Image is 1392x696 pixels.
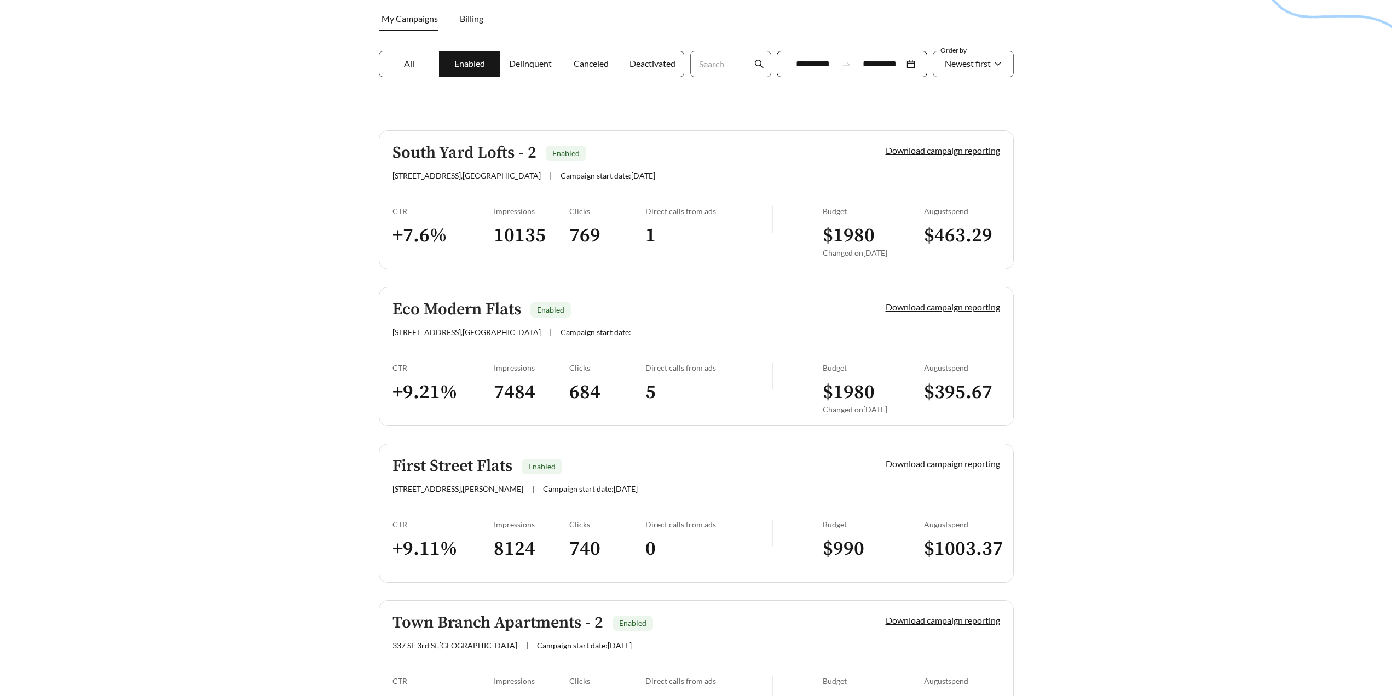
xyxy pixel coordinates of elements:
span: to [841,59,851,69]
span: Enabled [454,58,485,68]
div: Budget [823,363,924,372]
h5: South Yard Lofts - 2 [392,144,536,162]
h5: Eco Modern Flats [392,301,521,319]
div: Budget [823,676,924,686]
img: line [772,206,773,233]
span: Campaign start date: [DATE] [543,484,638,493]
h3: 684 [569,380,645,405]
span: Enabled [552,148,580,158]
h3: 8124 [494,537,570,561]
span: 337 SE 3rd St , [GEOGRAPHIC_DATA] [392,641,517,650]
h5: First Street Flats [392,457,512,475]
span: Enabled [537,305,564,314]
span: [STREET_ADDRESS] , [PERSON_NAME] [392,484,523,493]
div: Impressions [494,363,570,372]
span: search [754,59,764,69]
a: South Yard Lofts - 2Enabled[STREET_ADDRESS],[GEOGRAPHIC_DATA]|Campaign start date:[DATE]Download ... [379,130,1014,269]
h3: 10135 [494,223,570,248]
h3: + 9.11 % [392,537,494,561]
span: Enabled [619,618,646,628]
div: Direct calls from ads [645,520,772,529]
span: | [532,484,534,493]
span: Deactivated [629,58,675,68]
span: [STREET_ADDRESS] , [GEOGRAPHIC_DATA] [392,171,541,180]
span: [STREET_ADDRESS] , [GEOGRAPHIC_DATA] [392,327,541,337]
div: CTR [392,676,494,686]
span: swap-right [841,59,851,69]
div: Direct calls from ads [645,363,772,372]
h3: $ 1003.37 [924,537,1000,561]
div: August spend [924,363,1000,372]
h3: + 9.21 % [392,380,494,405]
div: Clicks [569,676,645,686]
div: August spend [924,676,1000,686]
div: Impressions [494,206,570,216]
span: Newest first [945,58,991,68]
h3: $ 1980 [823,223,924,248]
div: Changed on [DATE] [823,405,924,414]
h3: 1 [645,223,772,248]
div: Direct calls from ads [645,206,772,216]
img: line [772,363,773,389]
h3: 740 [569,537,645,561]
a: Download campaign reporting [886,302,1000,312]
div: Direct calls from ads [645,676,772,686]
div: Changed on [DATE] [823,248,924,257]
h3: 5 [645,380,772,405]
h3: $ 463.29 [924,223,1000,248]
div: CTR [392,206,494,216]
span: Campaign start date: [561,327,631,337]
h3: + 7.6 % [392,223,494,248]
div: August spend [924,206,1000,216]
span: Billing [460,13,483,24]
span: Canceled [574,58,609,68]
div: Clicks [569,520,645,529]
h3: 0 [645,537,772,561]
span: All [404,58,414,68]
h3: 769 [569,223,645,248]
h3: $ 395.67 [924,380,1000,405]
a: Download campaign reporting [886,615,1000,625]
div: August spend [924,520,1000,529]
a: Download campaign reporting [886,458,1000,469]
a: Eco Modern FlatsEnabled[STREET_ADDRESS],[GEOGRAPHIC_DATA]|Campaign start date:Download campaign r... [379,287,1014,426]
h3: $ 1980 [823,380,924,405]
span: | [526,641,528,650]
span: | [550,171,552,180]
div: CTR [392,520,494,529]
h3: $ 990 [823,537,924,561]
div: Budget [823,520,924,529]
div: Budget [823,206,924,216]
div: Impressions [494,520,570,529]
div: Clicks [569,206,645,216]
img: line [772,520,773,546]
h5: Town Branch Apartments - 2 [392,614,603,632]
span: Campaign start date: [DATE] [561,171,655,180]
span: My Campaigns [382,13,438,24]
div: Clicks [569,363,645,372]
h3: 7484 [494,380,570,405]
span: | [550,327,552,337]
span: Delinquent [509,58,552,68]
a: Download campaign reporting [886,145,1000,156]
span: Enabled [528,462,556,471]
a: First Street FlatsEnabled[STREET_ADDRESS],[PERSON_NAME]|Campaign start date:[DATE]Download campai... [379,444,1014,583]
div: Impressions [494,676,570,686]
span: Campaign start date: [DATE] [537,641,632,650]
div: CTR [392,363,494,372]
